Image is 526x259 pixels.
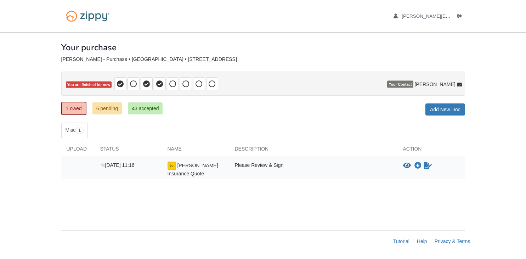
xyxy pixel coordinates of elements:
span: Your Contact [387,81,413,88]
div: Name [162,145,230,156]
div: [PERSON_NAME] - Purchase • [GEOGRAPHIC_DATA] • [STREET_ADDRESS] [61,56,465,62]
a: Log out [457,13,465,21]
a: Misc [61,123,88,138]
span: [PERSON_NAME] Insurance Quote [168,163,218,176]
span: You are finished for now [66,81,112,88]
a: 1 owed [61,102,86,115]
a: Add New Doc [425,103,465,116]
a: Tutorial [393,238,409,244]
a: Help [417,238,427,244]
img: Ready for you to esign [168,162,176,170]
a: Sign Form [423,162,432,170]
div: Please Review & Sign [230,162,398,177]
div: Upload [61,145,95,156]
a: edit profile [394,13,522,21]
span: 1 [75,127,84,134]
h1: Your purchase [61,43,117,52]
div: Status [95,145,162,156]
span: [DATE] 11:16 [100,162,135,168]
a: Download Sortore Insurance Quote [414,163,422,169]
div: Action [398,145,465,156]
img: Logo [61,7,114,25]
span: [PERSON_NAME] [414,81,455,88]
a: 43 accepted [128,102,163,114]
div: Description [230,145,398,156]
span: cody@archmailledesigns.com [402,13,522,19]
button: View Sortore Insurance Quote [403,162,411,169]
a: 6 pending [92,102,122,114]
a: Privacy & Terms [435,238,470,244]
